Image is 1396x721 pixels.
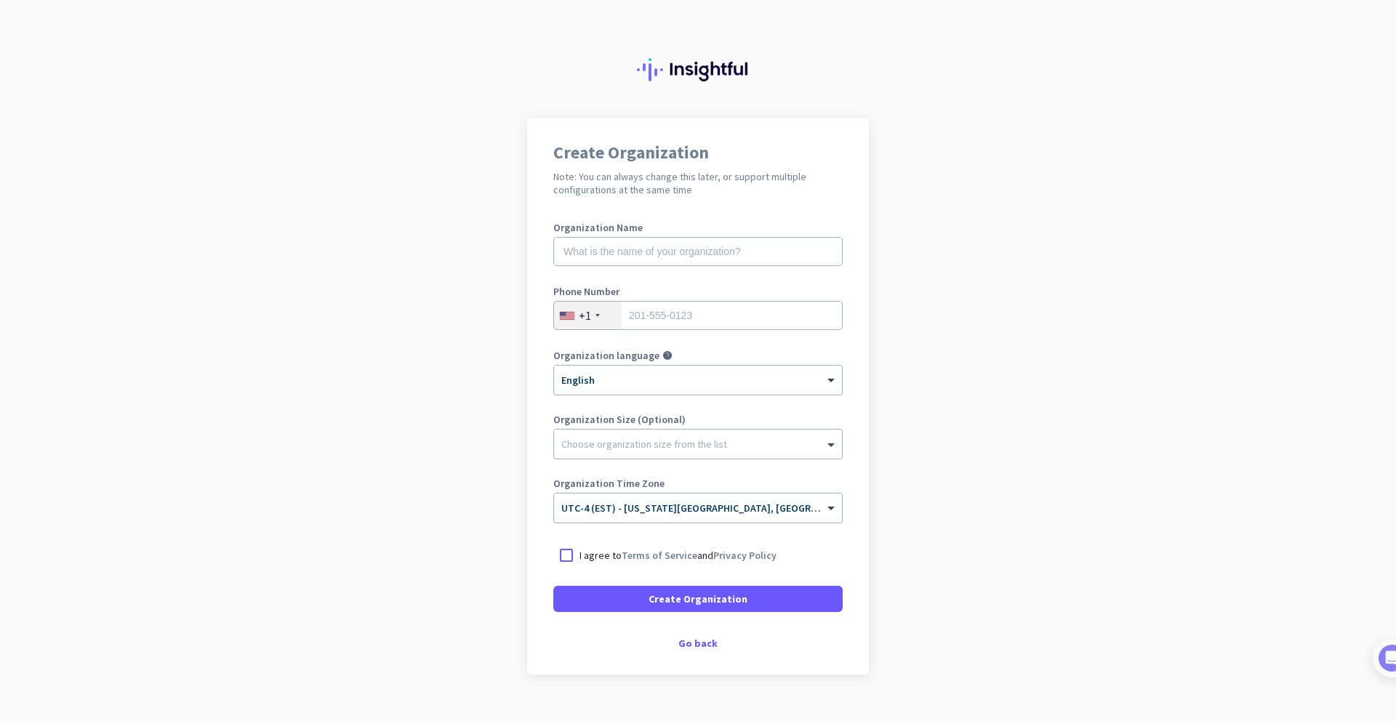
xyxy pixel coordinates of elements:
h2: Note: You can always change this later, or support multiple configurations at the same time [553,170,843,196]
button: Create Organization [553,586,843,612]
label: Organization language [553,350,659,360]
a: Terms of Service [622,549,697,562]
h1: Create Organization [553,144,843,161]
input: 201-555-0123 [553,301,843,330]
span: Create Organization [649,592,747,606]
div: Go back [553,638,843,648]
i: help [662,350,673,360]
a: Privacy Policy [713,549,777,562]
img: Insightful [637,58,759,81]
label: Organization Time Zone [553,478,843,488]
label: Organization Name [553,222,843,233]
p: I agree to and [579,548,777,563]
div: +1 [579,308,591,323]
input: What is the name of your organization? [553,237,843,266]
label: Phone Number [553,286,843,297]
label: Organization Size (Optional) [553,414,843,424]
